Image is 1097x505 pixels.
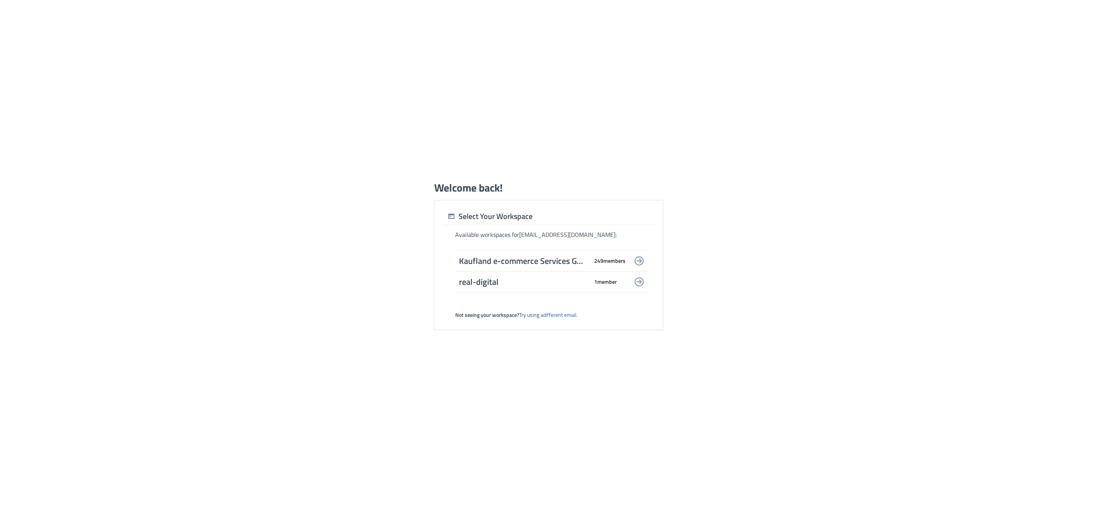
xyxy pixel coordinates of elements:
[594,278,617,285] span: 1 member
[455,311,519,319] strong: Not seeing your workspace?
[459,256,588,266] span: Kaufland e-commerce Services GmbH & Co. KG
[434,181,503,195] h1: Welcome back!
[459,276,588,287] span: real-digital
[455,231,648,239] div: Available workspaces for [EMAIL_ADDRESS][DOMAIN_NAME] :
[455,312,648,318] div: Try using a .
[442,211,533,221] div: Select Your Workspace
[543,311,576,319] a: different email
[594,257,625,264] span: 249 member s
